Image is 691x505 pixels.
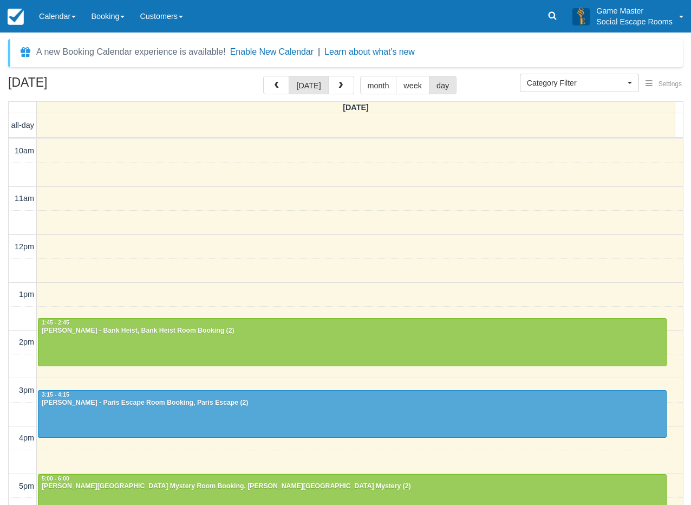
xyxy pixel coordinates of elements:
[36,46,226,59] div: A new Booking Calendar experience is available!
[15,242,34,251] span: 12pm
[41,327,663,335] div: [PERSON_NAME] - Bank Heist, Bank Heist Room Booking (2)
[15,146,34,155] span: 10am
[639,76,688,92] button: Settings
[19,482,34,490] span: 5pm
[41,482,663,491] div: [PERSON_NAME][GEOGRAPHIC_DATA] Mystery Room Booking, [PERSON_NAME][GEOGRAPHIC_DATA] Mystery (2)
[318,47,320,56] span: |
[596,5,673,16] p: Game Master
[520,74,639,92] button: Category Filter
[42,320,69,326] span: 1:45 - 2:45
[396,76,429,94] button: week
[8,76,145,96] h2: [DATE]
[343,103,369,112] span: [DATE]
[19,433,34,442] span: 4pm
[19,290,34,299] span: 1pm
[8,9,24,25] img: checkfront-main-nav-mini-logo.png
[572,8,590,25] img: A3
[11,121,34,130] span: all-day
[38,390,667,438] a: 3:15 - 4:15[PERSON_NAME] - Paris Escape Room Booking, Paris Escape (2)
[360,76,397,94] button: month
[15,194,34,203] span: 11am
[41,399,663,407] div: [PERSON_NAME] - Paris Escape Room Booking, Paris Escape (2)
[19,338,34,346] span: 2pm
[230,47,314,57] button: Enable New Calendar
[289,76,328,94] button: [DATE]
[324,47,415,56] a: Learn about what's new
[38,318,667,366] a: 1:45 - 2:45[PERSON_NAME] - Bank Heist, Bank Heist Room Booking (2)
[42,392,69,398] span: 3:15 - 4:15
[596,16,673,27] p: Social Escape Rooms
[527,77,625,88] span: Category Filter
[19,386,34,394] span: 3pm
[42,476,69,482] span: 5:00 - 6:00
[659,80,682,88] span: Settings
[429,76,457,94] button: day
